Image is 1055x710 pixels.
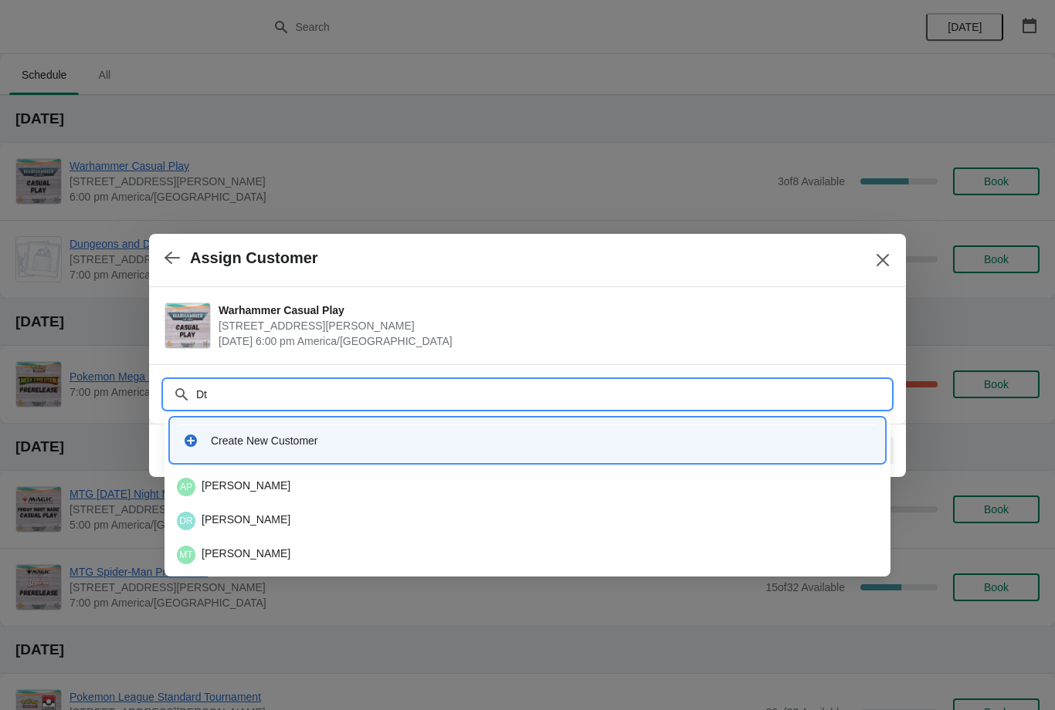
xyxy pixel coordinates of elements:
span: Andrew Patumanoan [177,478,195,496]
li: Matthew Tucker [165,536,890,570]
div: [PERSON_NAME] [177,478,878,496]
h2: Assign Customer [190,249,318,267]
text: MT [179,549,193,560]
span: Warhammer Casual Play [219,303,883,318]
div: Create New Customer [211,433,872,448]
input: Search customer name or email [195,380,890,408]
div: [PERSON_NAME] [177,512,878,530]
span: [STREET_ADDRESS][PERSON_NAME] [219,318,883,333]
text: DR [179,516,193,526]
button: Close [869,246,897,274]
span: Daniel Ruiz [177,512,195,530]
text: AP [180,482,192,492]
li: Daniel Ruiz [165,502,890,536]
span: Matthew Tucker [177,546,195,564]
li: Andrew Patumanoan [165,472,890,502]
img: Warhammer Casual Play | 2040 Louetta Rd Ste I Spring, TX 77388 | September 17 | 6:00 pm America/C... [165,303,210,348]
span: [DATE] 6:00 pm America/[GEOGRAPHIC_DATA] [219,333,883,349]
div: [PERSON_NAME] [177,546,878,564]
